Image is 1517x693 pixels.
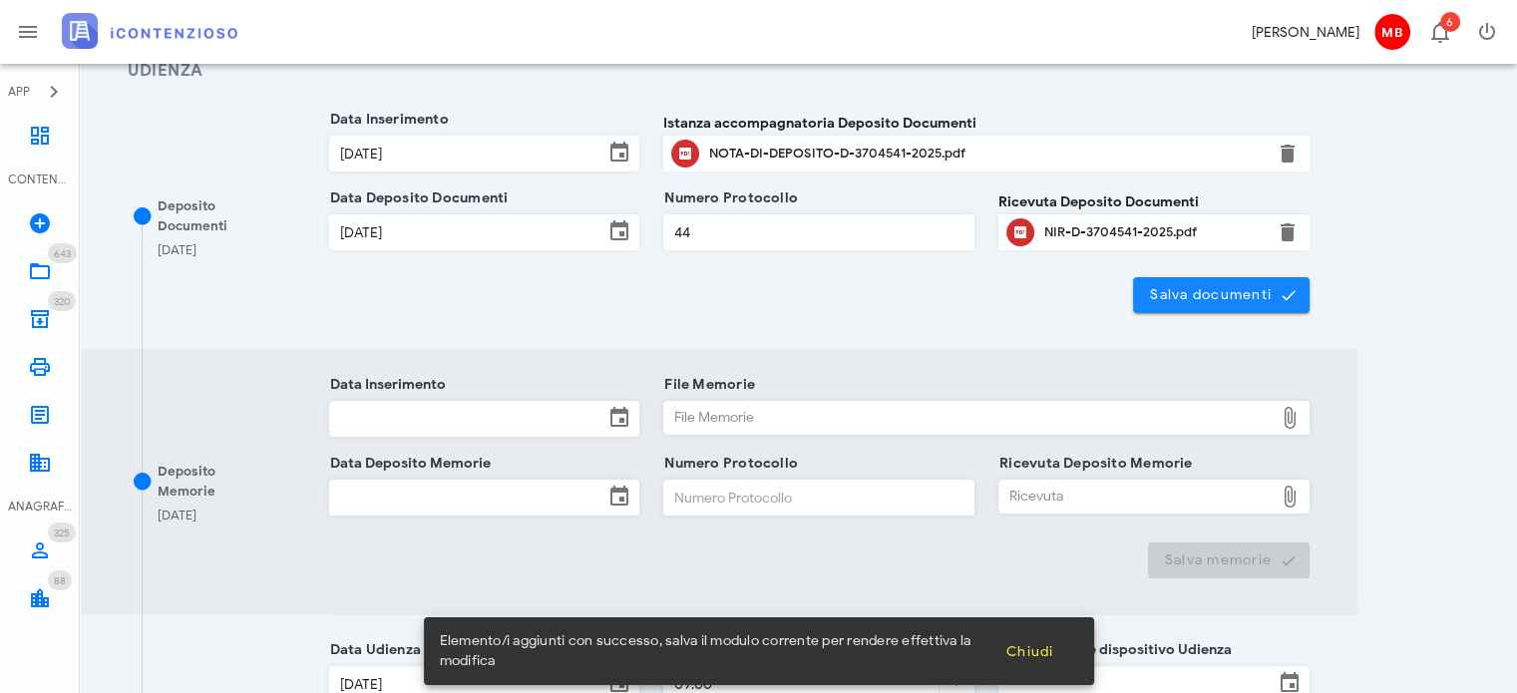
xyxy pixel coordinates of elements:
span: Distintivo [48,522,76,542]
label: Numero Protocollo [658,188,798,208]
input: Numero Protocollo [664,481,973,515]
span: 88 [54,574,66,587]
div: Clicca per aprire un'anteprima del file o scaricarlo [1044,216,1264,248]
span: Distintivo [48,291,76,311]
div: [DATE] [158,506,196,525]
div: Ricevuta [999,481,1274,513]
label: File Memorie [658,375,755,395]
span: Distintivo [48,243,77,263]
div: Clicca per aprire un'anteprima del file o scaricarlo [709,138,1264,170]
label: Data Deposito Documenti [324,188,509,208]
label: Ricevuta Deposito Documenti [998,191,1199,212]
div: [PERSON_NAME] [1252,22,1359,43]
label: Ricevuta Deposito Memorie [993,454,1192,474]
div: File Memorie [664,402,1274,434]
label: Data Inserimento [324,110,449,130]
input: Numero Protocollo [664,215,973,249]
span: Distintivo [1440,12,1460,32]
button: Chiudi [989,633,1070,669]
span: Chiudi [1005,643,1054,660]
span: MB [1374,14,1410,50]
button: Distintivo [1415,8,1463,56]
div: Deposito Memorie [158,462,275,501]
div: CONTENZIOSO [8,171,72,188]
label: Data Udienza [324,640,422,660]
h3: Udienza [128,59,1310,84]
label: Istanza accompagnatoria Deposito Documenti [663,113,976,134]
span: 643 [54,247,71,260]
div: ANAGRAFICA [8,498,72,516]
label: Numero Protocollo [658,454,798,474]
button: Elimina [1276,220,1300,244]
span: Deposito Documenti [158,197,227,234]
button: Elimina [1276,142,1300,166]
div: NOTA-DI-DEPOSITO-D-3704541-2025.pdf [709,146,1264,162]
button: Salva documenti [1133,277,1310,313]
button: Clicca per aprire un'anteprima del file o scaricarlo [1006,218,1034,246]
div: [DATE] [158,240,196,260]
button: Clicca per aprire un'anteprima del file o scaricarlo [671,140,699,168]
span: Elemento/i aggiunti con successo, salva il modulo corrente per rendere effettiva la modifica [440,631,989,671]
button: MB [1367,8,1415,56]
div: NIR-D-3704541-2025.pdf [1044,224,1264,240]
span: Salva documenti [1149,286,1294,304]
span: 325 [54,526,70,539]
span: Distintivo [48,570,72,590]
span: 320 [54,295,70,308]
img: logo-text-2x.png [62,13,237,49]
